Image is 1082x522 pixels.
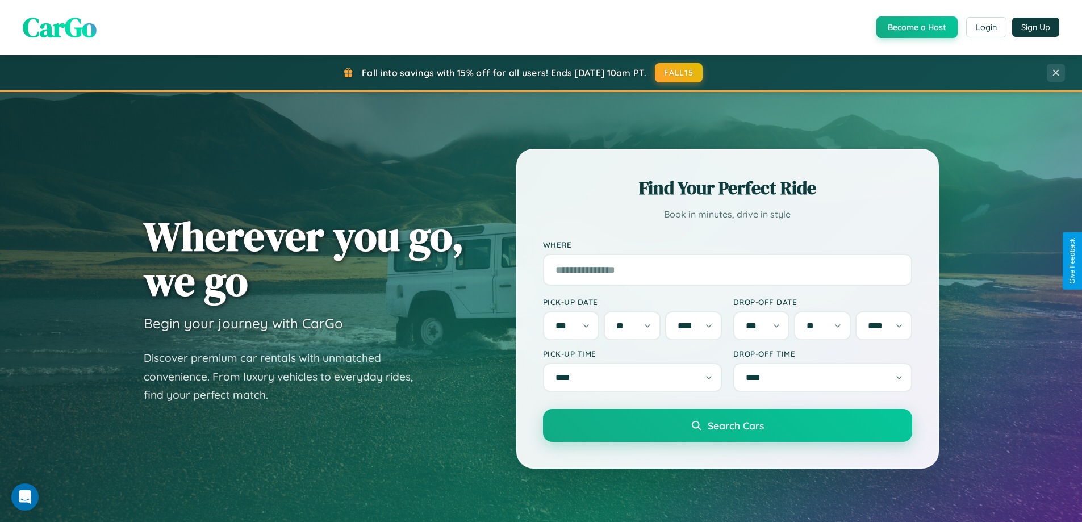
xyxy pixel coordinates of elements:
label: Drop-off Time [733,349,912,358]
label: Pick-up Date [543,297,722,307]
p: Book in minutes, drive in style [543,206,912,223]
label: Drop-off Date [733,297,912,307]
button: Sign Up [1012,18,1059,37]
label: Where [543,240,912,249]
span: Fall into savings with 15% off for all users! Ends [DATE] 10am PT. [362,67,646,78]
button: FALL15 [655,63,703,82]
h1: Wherever you go, we go [144,214,464,303]
h2: Find Your Perfect Ride [543,176,912,201]
label: Pick-up Time [543,349,722,358]
button: Login [966,17,1006,37]
div: Open Intercom Messenger [11,483,39,511]
button: Become a Host [876,16,958,38]
span: Search Cars [708,419,764,432]
h3: Begin your journey with CarGo [144,315,343,332]
span: CarGo [23,9,97,46]
div: Give Feedback [1068,238,1076,284]
p: Discover premium car rentals with unmatched convenience. From luxury vehicles to everyday rides, ... [144,349,428,404]
button: Search Cars [543,409,912,442]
